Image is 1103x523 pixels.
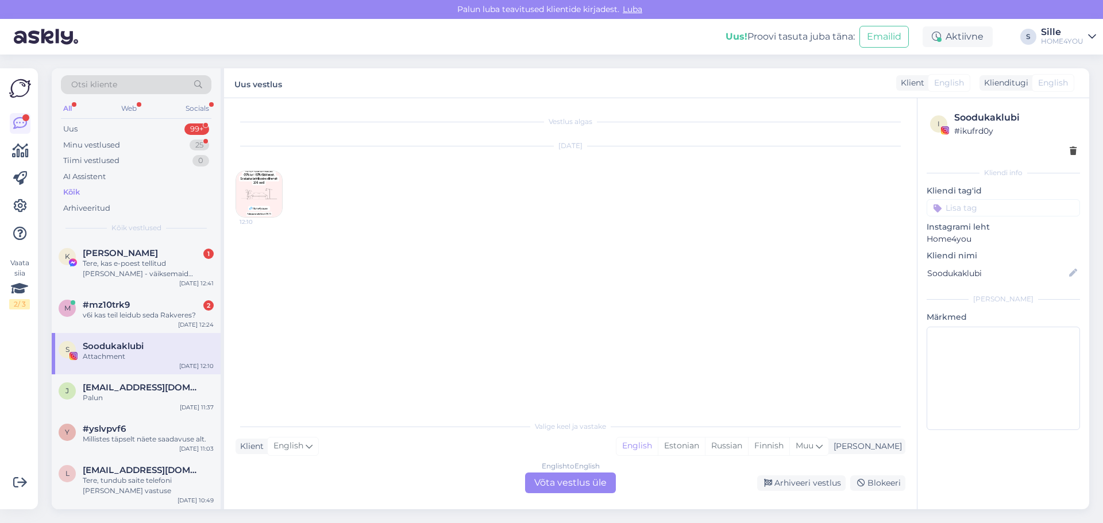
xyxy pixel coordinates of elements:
[979,77,1028,89] div: Klienditugi
[119,101,139,116] div: Web
[1041,28,1096,46] a: SilleHOME4YOU
[64,304,71,312] span: m
[65,345,70,354] span: S
[658,437,705,455] div: Estonian
[83,310,214,320] div: v6i kas teil leidub seda Rakveres?
[619,4,646,14] span: Luba
[236,117,905,127] div: Vestlus algas
[934,77,964,89] span: English
[83,465,202,475] span: ljudmila.melnikova@gmail.com
[829,440,902,452] div: [PERSON_NAME]
[178,320,214,329] div: [DATE] 12:24
[927,168,1080,178] div: Kliendi info
[938,119,940,128] span: i
[542,461,600,471] div: English to English
[190,140,209,151] div: 25
[203,300,214,311] div: 2
[83,424,126,434] span: #yslvpvf6
[83,382,202,393] span: juljasmir@yandex.ru
[83,475,214,496] div: Tere, tundub saite telefoni [PERSON_NAME] vastuse
[927,311,1080,323] p: Märkmed
[236,421,905,432] div: Valige keel ja vastake
[63,140,120,151] div: Minu vestlused
[236,141,905,151] div: [DATE]
[726,30,855,44] div: Proovi tasuta juba täna:
[83,341,144,351] span: Soodukaklubi
[705,437,748,455] div: Russian
[927,233,1080,245] p: Home4you
[63,187,80,198] div: Kõik
[83,351,214,362] div: Attachment
[927,199,1080,216] input: Lisa tag
[183,101,211,116] div: Socials
[1041,28,1083,37] div: Sille
[184,123,209,135] div: 99+
[896,77,924,89] div: Klient
[179,279,214,288] div: [DATE] 12:41
[234,75,282,91] label: Uus vestlus
[63,171,106,183] div: AI Assistent
[65,428,70,436] span: y
[616,437,658,455] div: English
[923,26,993,47] div: Aktiivne
[65,386,69,395] span: j
[757,475,846,491] div: Arhiveeri vestlus
[236,440,264,452] div: Klient
[927,267,1067,280] input: Lisa nimi
[927,185,1080,197] p: Kliendi tag'id
[83,300,130,310] span: #mz10trk9
[178,496,214,505] div: [DATE] 10:49
[83,248,158,258] span: Kristi Tagam
[748,437,789,455] div: Finnish
[927,221,1080,233] p: Instagrami leht
[192,155,209,166] div: 0
[927,250,1080,262] p: Kliendi nimi
[859,26,909,48] button: Emailid
[1020,29,1036,45] div: S
[9,258,30,309] div: Vaata siia
[1038,77,1068,89] span: English
[179,444,214,453] div: [DATE] 11:03
[850,475,905,491] div: Blokeeri
[236,171,282,217] img: attachment
[954,111,1077,125] div: Soodukaklubi
[61,101,74,116] div: All
[83,258,214,279] div: Tere, kas e-poest tellitud [PERSON_NAME] - väiksemaid esemeid, on võimalik tagastada ka [PERSON_N...
[273,440,303,452] span: English
[9,78,31,99] img: Askly Logo
[927,294,1080,304] div: [PERSON_NAME]
[179,362,214,370] div: [DATE] 12:10
[240,218,283,226] span: 12:10
[796,440,813,451] span: Muu
[63,203,110,214] div: Arhiveeritud
[71,79,117,91] span: Otsi kliente
[63,155,119,166] div: Tiimi vestlused
[726,31,747,42] b: Uus!
[180,403,214,412] div: [DATE] 11:37
[111,223,161,233] span: Kõik vestlused
[1041,37,1083,46] div: HOME4YOU
[83,393,214,403] div: Palun
[63,123,78,135] div: Uus
[954,125,1077,137] div: # ikufrd0y
[9,299,30,309] div: 2 / 3
[65,252,70,261] span: K
[525,472,616,493] div: Võta vestlus üle
[65,469,70,478] span: l
[203,249,214,259] div: 1
[83,434,214,444] div: Millistes täpselt näete saadavuse alt.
